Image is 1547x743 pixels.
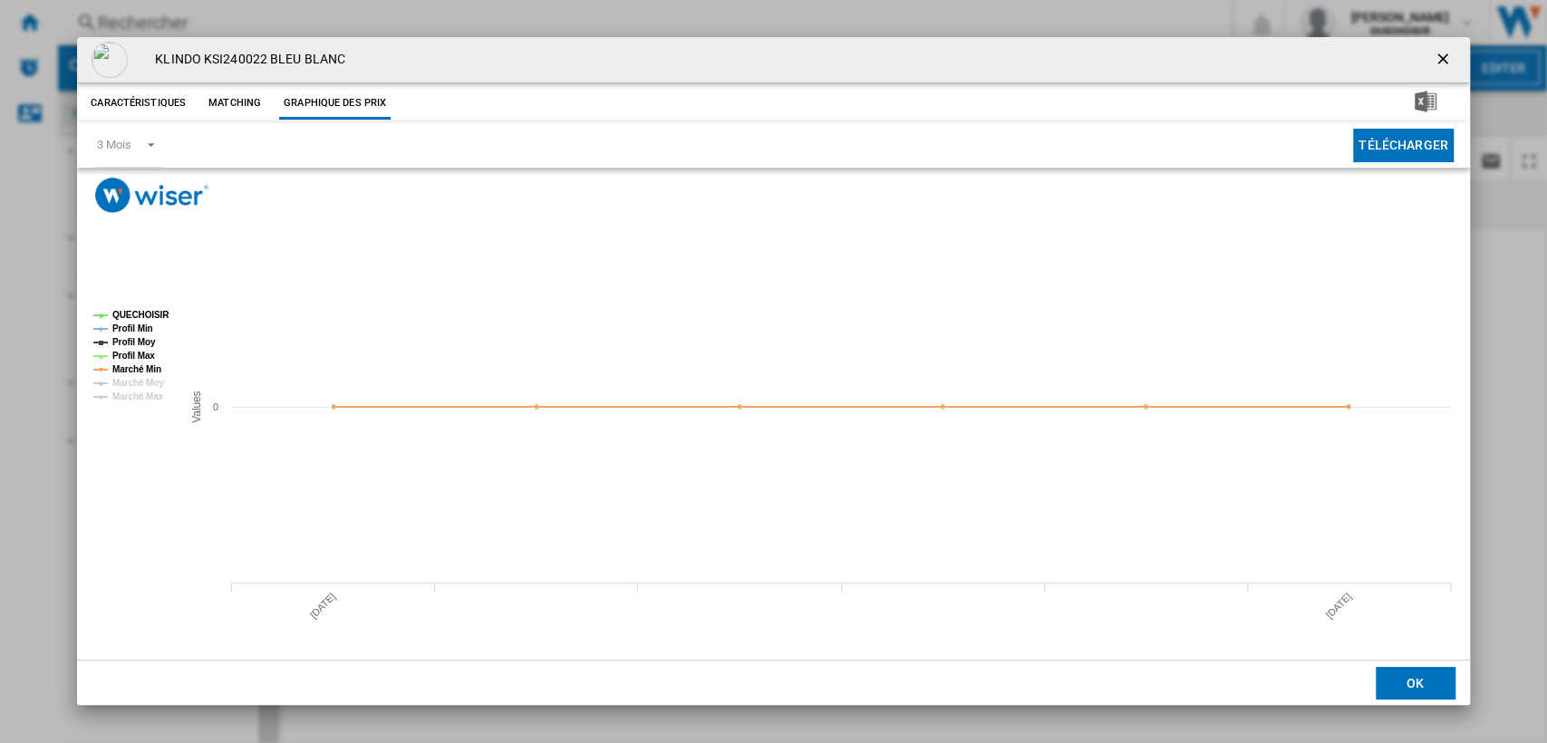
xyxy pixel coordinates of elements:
button: Graphique des prix [279,87,391,120]
tspan: Values [191,391,204,422]
button: OK [1376,667,1455,700]
tspan: Marché Min [112,364,161,374]
tspan: Profil Moy [112,337,156,347]
tspan: [DATE] [308,591,338,621]
button: Télécharger [1353,129,1454,162]
ng-md-icon: getI18NText('BUTTONS.CLOSE_DIALOG') [1434,50,1455,72]
md-dialog: Product popup [77,37,1469,705]
tspan: Marché Moy [112,378,164,388]
img: logo_wiser_300x94.png [95,178,208,213]
button: Télécharger au format Excel [1386,87,1465,120]
h4: KLINDO KSI240022 BLEU BLANC [146,51,345,69]
tspan: QUECHOISIR [112,310,169,320]
tspan: Profil Min [112,323,153,333]
tspan: [DATE] [1324,591,1354,621]
tspan: Profil Max [112,351,155,361]
div: 3 Mois [97,138,131,151]
tspan: 0 [213,401,218,412]
button: Matching [195,87,275,120]
img: empty.gif [92,42,128,78]
img: excel-24x24.png [1415,91,1436,112]
button: Caractéristiques [86,87,190,120]
button: getI18NText('BUTTONS.CLOSE_DIALOG') [1426,42,1463,78]
tspan: Marché Max [112,391,164,401]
